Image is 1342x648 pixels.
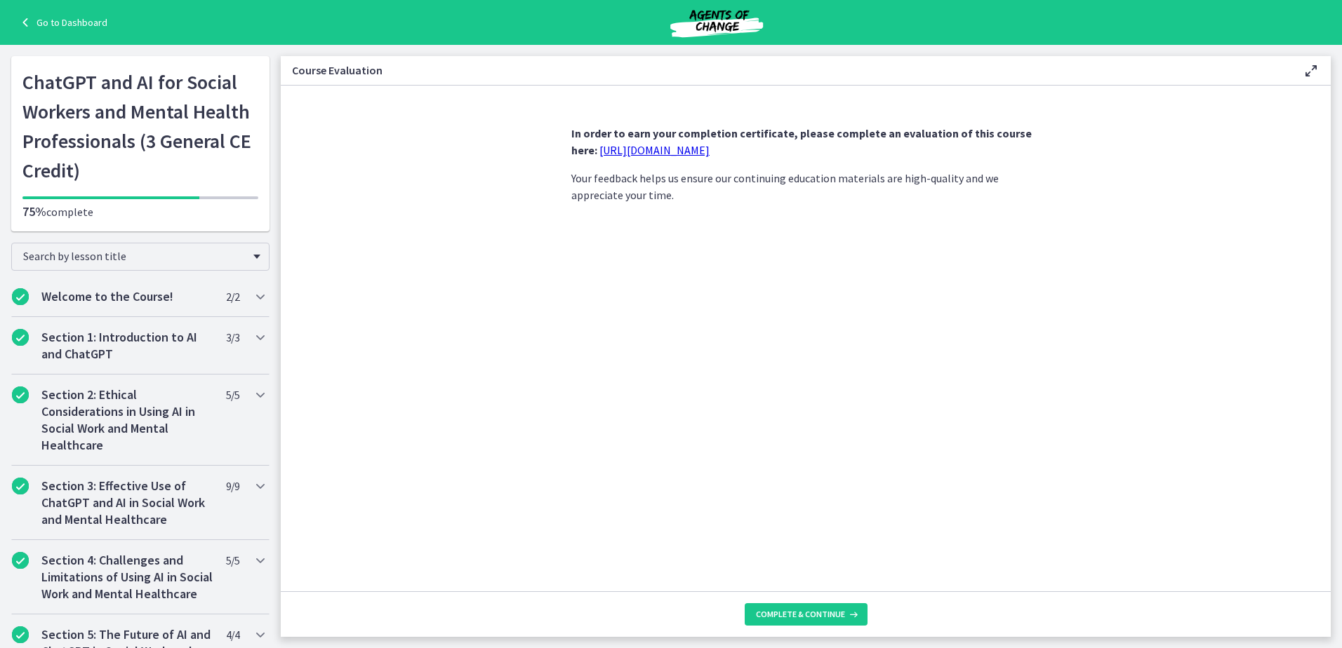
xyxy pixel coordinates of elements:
i: Completed [12,386,29,403]
span: 5 / 5 [226,552,239,569]
h1: ChatGPT and AI for Social Workers and Mental Health Professionals (3 General CE Credit) [22,67,258,185]
span: 5 / 5 [226,386,239,403]
h2: Section 2: Ethical Considerations in Using AI in Social Work and Mental Healthcare [41,386,213,454]
div: Search by lesson title [11,243,270,271]
a: Go to Dashboard [17,14,107,31]
strong: In order to earn your completion certificate, please complete an evaluation of this course here: [571,126,1032,157]
i: Completed [12,478,29,494]
a: [URL][DOMAIN_NAME] [599,143,710,157]
span: 75% [22,203,46,220]
span: 3 / 3 [226,329,239,346]
img: Agents of Change Social Work Test Prep [632,6,801,39]
span: 4 / 4 [226,626,239,643]
h2: Welcome to the Course! [41,288,213,305]
i: Completed [12,329,29,346]
span: Complete & continue [756,609,845,620]
i: Completed [12,552,29,569]
h2: Section 3: Effective Use of ChatGPT and AI in Social Work and Mental Healthcare [41,478,213,528]
span: Search by lesson title [23,249,246,263]
i: Completed [12,288,29,305]
h2: Section 4: Challenges and Limitations of Using AI in Social Work and Mental Healthcare [41,552,213,602]
p: Your feedback helps us ensure our continuing education materials are high-quality and we apprecia... [571,170,1040,203]
span: 9 / 9 [226,478,239,494]
button: Complete & continue [745,603,868,626]
i: Completed [12,626,29,643]
p: complete [22,203,258,220]
span: 2 / 2 [226,288,239,305]
h2: Section 1: Introduction to AI and ChatGPT [41,329,213,363]
h3: Course Evaluation [292,62,1280,79]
